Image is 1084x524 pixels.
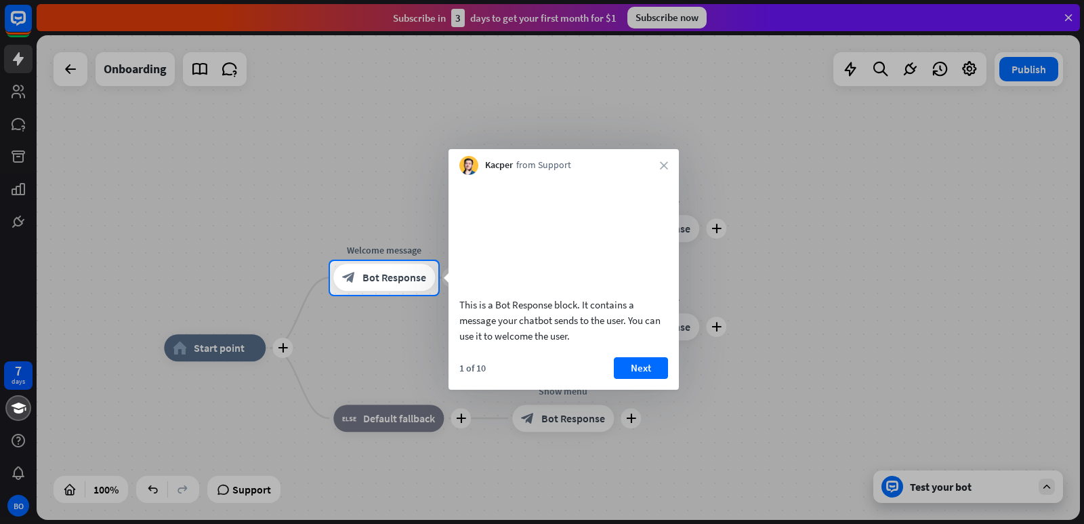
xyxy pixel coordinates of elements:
i: block_bot_response [342,271,356,285]
button: Open LiveChat chat widget [11,5,51,46]
div: This is a Bot Response block. It contains a message your chatbot sends to the user. You can use i... [459,297,668,344]
button: Next [614,357,668,379]
div: 1 of 10 [459,362,486,374]
span: Kacper [485,159,513,172]
span: from Support [516,159,571,172]
span: Bot Response [362,271,426,285]
i: close [660,161,668,169]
